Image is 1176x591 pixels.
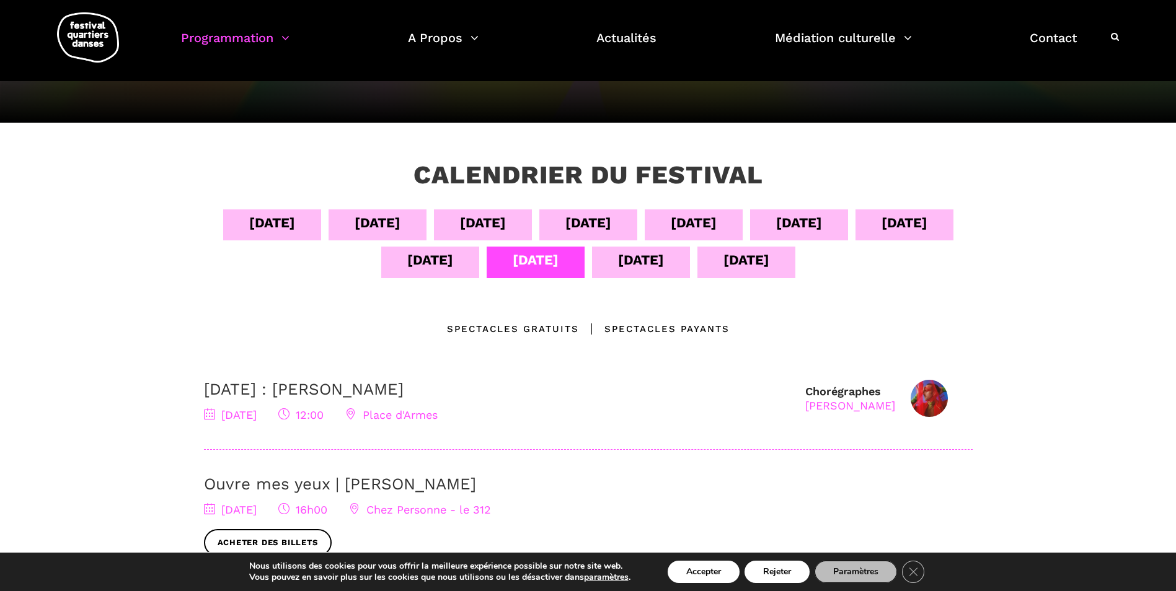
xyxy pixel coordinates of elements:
[618,249,664,271] div: [DATE]
[668,561,740,583] button: Accepter
[278,503,327,516] span: 16h00
[204,503,257,516] span: [DATE]
[249,561,630,572] p: Nous utilisons des cookies pour vous offrir la meilleure expérience possible sur notre site web.
[745,561,810,583] button: Rejeter
[513,249,559,271] div: [DATE]
[671,212,717,234] div: [DATE]
[1030,27,1077,64] a: Contact
[447,322,579,336] div: Spectacles gratuits
[815,561,897,583] button: Paramètres
[882,212,927,234] div: [DATE]
[204,408,257,421] span: [DATE]
[408,27,479,64] a: A Propos
[181,27,290,64] a: Programmation
[407,249,453,271] div: [DATE]
[460,212,506,234] div: [DATE]
[355,212,400,234] div: [DATE]
[345,408,438,421] span: Place d'Armes
[413,160,763,191] h3: Calendrier du festival
[249,572,630,583] p: Vous pouvez en savoir plus sur les cookies que nous utilisons ou les désactiver dans .
[911,380,948,417] img: Nicholas Bellefleur
[596,27,657,64] a: Actualités
[584,572,629,583] button: paramètres
[249,212,295,234] div: [DATE]
[349,503,491,516] span: Chez Personne - le 312
[278,408,324,421] span: 12:00
[204,529,332,557] a: Acheter des billets
[723,249,769,271] div: [DATE]
[805,384,895,413] div: Chorégraphes
[579,322,730,336] div: Spectacles Payants
[204,380,404,398] a: [DATE] : [PERSON_NAME]
[902,561,924,583] button: Close GDPR Cookie Banner
[565,212,611,234] div: [DATE]
[204,475,476,493] a: Ouvre mes yeux | [PERSON_NAME]
[775,27,912,64] a: Médiation culturelle
[805,398,895,413] div: [PERSON_NAME]
[776,212,822,234] div: [DATE]
[57,12,119,63] img: logo-fqd-med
